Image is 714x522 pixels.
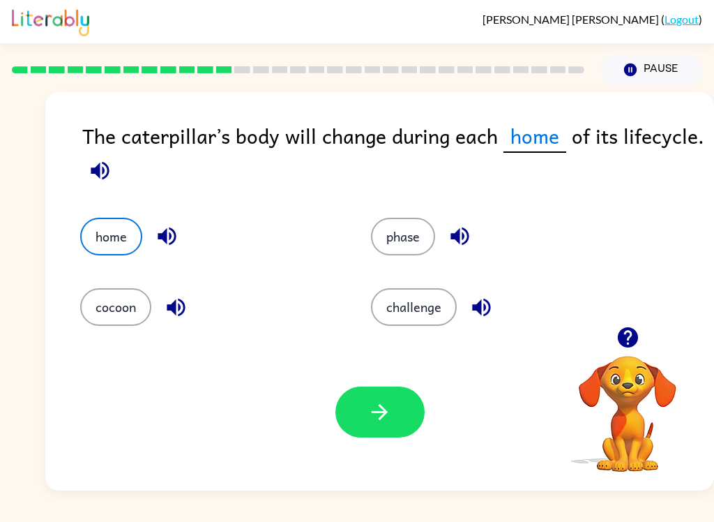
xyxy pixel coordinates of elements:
[483,13,702,26] div: ( )
[80,288,151,326] button: cocoon
[664,13,699,26] a: Logout
[601,54,702,86] button: Pause
[82,120,714,190] div: The caterpillar’s body will change during each of its lifecycle.
[371,288,457,326] button: challenge
[371,218,435,255] button: phase
[503,120,566,153] span: home
[483,13,661,26] span: [PERSON_NAME] [PERSON_NAME]
[12,6,89,36] img: Literably
[80,218,142,255] button: home
[558,334,697,474] video: Your browser must support playing .mp4 files to use Literably. Please try using another browser.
